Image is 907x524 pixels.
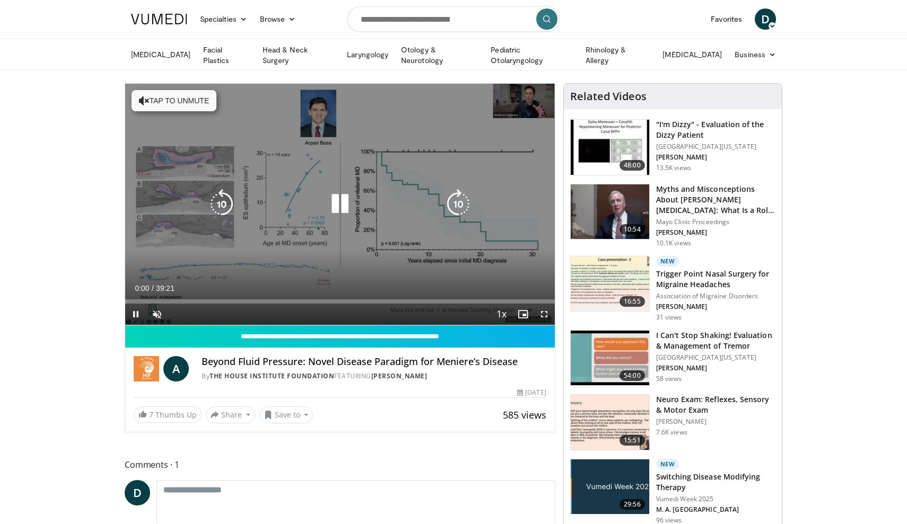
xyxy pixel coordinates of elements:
[570,119,775,175] a: 48:00 "I'm Dizzy" - Evaluation of the Dizzy Patient [GEOGRAPHIC_DATA][US_STATE] [PERSON_NAME] 13....
[656,313,682,322] p: 31 views
[620,435,645,446] span: 15:51
[656,505,775,514] p: M. A. [GEOGRAPHIC_DATA]
[570,90,647,103] h4: Related Videos
[656,472,775,493] h3: Switching Disease Modifying Therapy
[371,371,428,380] a: [PERSON_NAME]
[395,45,484,66] a: Otology & Neurotology
[125,44,197,65] a: [MEDICAL_DATA]
[656,418,775,426] p: [PERSON_NAME]
[656,375,682,383] p: 58 views
[194,8,254,30] a: Specialties
[571,459,649,514] img: e261490d-a95d-4784-a919-166ba2414d84.jpg.150x105_q85_crop-smart_upscale.jpg
[579,45,657,66] a: Rhinology & Allergy
[202,356,546,368] h4: Beyond Fluid Pressure: Novel Disease Paradigm for Meniere’s Disease
[571,256,649,312] img: fb121519-7efd-4119-8941-0107c5611251.150x105_q85_crop-smart_upscale.jpg
[656,330,775,351] h3: I Can't Stop Shaking! Evaluation & Management of Tremor
[704,8,748,30] a: Favorites
[134,406,202,423] a: 7 Thumbs Up
[656,495,775,503] p: Vumedi Week 2025
[656,459,679,469] p: New
[134,356,159,381] img: The House Institute Foundation
[656,394,775,415] h3: Neuro Exam: Reflexes, Sensory & Motor Exam
[656,184,775,216] h3: Myths and Misconceptions About [PERSON_NAME][MEDICAL_DATA]: What Is a Role of …
[125,458,555,472] span: Comments 1
[620,224,645,235] span: 10:54
[656,239,691,247] p: 10.1K views
[125,304,146,325] button: Pause
[570,330,775,386] a: 54:00 I Can't Stop Shaking! Evaluation & Management of Tremor [GEOGRAPHIC_DATA][US_STATE] [PERSON...
[210,371,334,380] a: The House Institute Foundation
[156,284,175,292] span: 39:21
[656,143,775,151] p: [GEOGRAPHIC_DATA][US_STATE]
[656,218,775,226] p: Mayo Clinic Proceedings
[656,292,775,300] p: Association of Migraine Disorders
[656,353,775,362] p: [GEOGRAPHIC_DATA][US_STATE]
[620,499,645,510] span: 29:56
[341,44,395,65] a: Laryngology
[517,388,546,397] div: [DATE]
[656,303,775,311] p: [PERSON_NAME]
[125,84,555,325] video-js: Video Player
[491,304,512,325] button: Playback Rate
[656,44,728,65] a: [MEDICAL_DATA]
[620,370,645,381] span: 54:00
[256,45,341,66] a: Head & Neck Surgery
[135,284,149,292] span: 0:00
[570,184,775,247] a: 10:54 Myths and Misconceptions About [PERSON_NAME][MEDICAL_DATA]: What Is a Role of … Mayo Clinic...
[254,8,302,30] a: Browse
[146,304,168,325] button: Unmute
[656,364,775,372] p: [PERSON_NAME]
[755,8,776,30] a: D
[149,410,153,420] span: 7
[197,45,256,66] a: Facial Plastics
[656,269,775,290] h3: Trigger Point Nasal Surgery for Migraine Headaches
[620,296,645,307] span: 16:55
[570,256,775,322] a: 16:55 New Trigger Point Nasal Surgery for Migraine Headaches Association of Migraine Disorders [P...
[656,164,691,172] p: 13.5K views
[163,356,189,381] a: A
[206,406,255,423] button: Share
[728,44,782,65] a: Business
[512,304,534,325] button: Enable picture-in-picture mode
[152,284,154,292] span: /
[132,90,216,111] button: Tap to unmute
[503,408,546,421] span: 585 views
[571,184,649,239] img: dd4ea4d2-548e-40e2-8487-b77733a70694.150x105_q85_crop-smart_upscale.jpg
[347,6,560,32] input: Search topics, interventions
[125,480,150,505] a: D
[571,395,649,450] img: 753da4cb-3b14-444c-bcba-8067373a650d.150x105_q85_crop-smart_upscale.jpg
[656,228,775,237] p: [PERSON_NAME]
[534,304,555,325] button: Fullscreen
[484,45,579,66] a: Pediatric Otolaryngology
[570,394,775,450] a: 15:51 Neuro Exam: Reflexes, Sensory & Motor Exam [PERSON_NAME] 7.6K views
[620,160,645,171] span: 48:00
[131,14,187,24] img: VuMedi Logo
[125,299,555,304] div: Progress Bar
[656,256,679,267] p: New
[571,331,649,386] img: 0784c0d1-7649-4b72-b441-dbb7d00289db.150x105_q85_crop-smart_upscale.jpg
[656,153,775,162] p: [PERSON_NAME]
[259,406,313,423] button: Save to
[202,371,546,381] div: By FEATURING
[656,428,687,437] p: 7.6K views
[656,119,775,140] h3: "I'm Dizzy" - Evaluation of the Dizzy Patient
[571,120,649,175] img: 5373e1fe-18ae-47e7-ad82-0c604b173657.150x105_q85_crop-smart_upscale.jpg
